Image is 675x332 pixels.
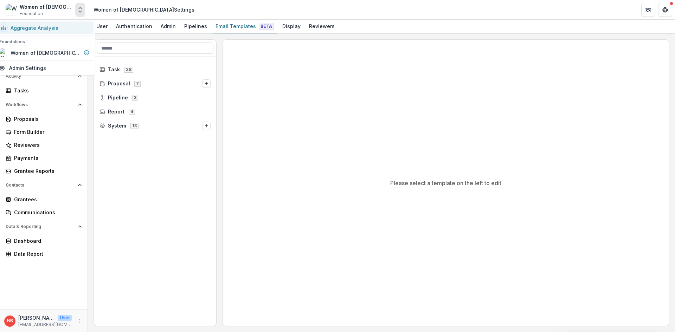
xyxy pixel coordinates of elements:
[279,21,303,31] div: Display
[181,21,210,31] div: Pipelines
[259,23,274,30] span: Beta
[7,319,13,323] div: Nicki Braun
[58,315,72,321] p: User
[14,154,79,162] div: Payments
[108,95,128,101] span: Pipeline
[14,250,79,258] div: Data Report
[14,115,79,123] div: Proposals
[113,20,155,33] a: Authentication
[306,21,337,31] div: Reviewers
[130,123,139,129] span: 13
[94,20,110,33] a: User
[94,6,194,13] div: Women of [DEMOGRAPHIC_DATA] Settings
[3,99,85,110] button: Open Workflows
[6,4,17,15] img: Women of Reform Judaism
[3,180,85,191] button: Open Contacts
[134,81,141,86] span: 7
[3,139,85,151] a: Reviewers
[3,235,85,247] a: Dashboard
[3,165,85,177] a: Grantee Reports
[3,85,85,96] a: Tasks
[14,128,79,136] div: Form Builder
[3,71,85,82] button: Open Activity
[390,179,501,187] p: Please select a template on the left to edit
[213,20,277,33] a: Email Templates Beta
[14,237,79,245] div: Dashboard
[132,95,138,100] span: 3
[3,207,85,218] a: Communications
[213,21,277,31] div: Email Templates
[6,183,75,188] span: Contacts
[124,67,133,72] span: 28
[18,321,72,328] p: [EMAIL_ADDRESS][DOMAIN_NAME]
[158,21,179,31] div: Admin
[3,194,85,205] a: Grantees
[279,20,303,33] a: Display
[75,317,83,325] button: More
[202,122,211,130] button: Options
[3,221,85,232] button: Open Data & Reporting
[97,64,213,75] div: Task28
[306,20,337,33] a: Reviewers
[641,3,655,17] button: Partners
[18,314,55,321] p: [PERSON_NAME]
[97,78,213,89] div: Proposal7Options
[97,92,213,103] div: Pipeline3
[108,109,124,115] span: Report
[108,123,126,129] span: System
[14,167,79,175] div: Grantee Reports
[20,3,72,11] div: Women of [DEMOGRAPHIC_DATA]
[14,209,79,216] div: Communications
[14,87,79,94] div: Tasks
[129,109,135,115] span: 4
[20,11,43,17] span: Foundation
[3,152,85,164] a: Payments
[113,21,155,31] div: Authentication
[158,20,179,33] a: Admin
[14,196,79,203] div: Grantees
[181,20,210,33] a: Pipelines
[97,106,213,117] div: Report4
[91,5,197,15] nav: breadcrumb
[75,3,85,17] button: Open entity switcher
[3,113,85,125] a: Proposals
[6,224,75,229] span: Data & Reporting
[14,141,79,149] div: Reviewers
[6,74,75,79] span: Activity
[94,21,110,31] div: User
[6,102,75,107] span: Workflows
[658,3,672,17] button: Get Help
[97,120,213,131] div: System13Options
[108,81,130,87] span: Proposal
[108,67,120,73] span: Task
[202,79,211,88] button: Options
[3,126,85,138] a: Form Builder
[3,248,85,260] a: Data Report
